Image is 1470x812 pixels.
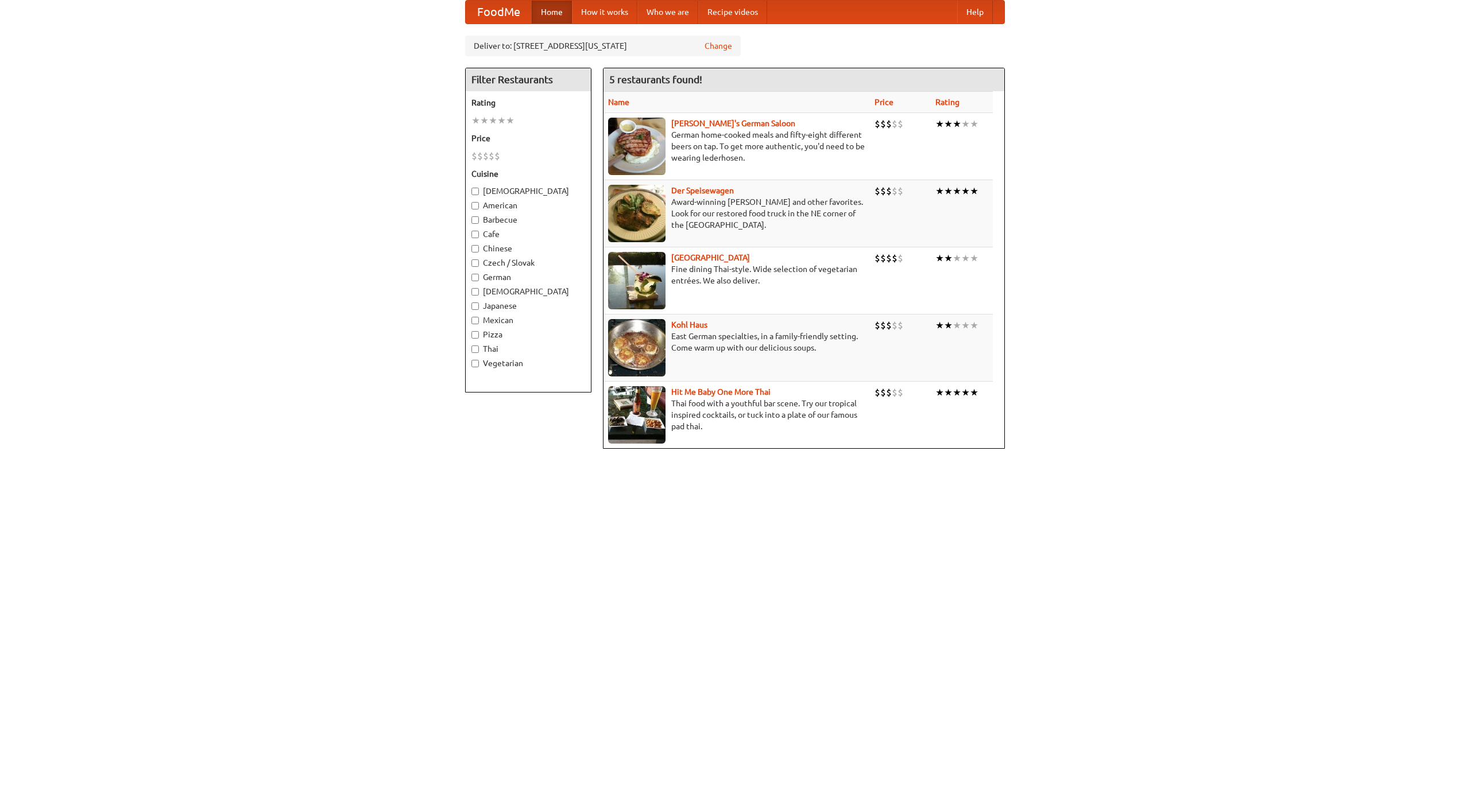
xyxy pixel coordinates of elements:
li: $ [892,118,898,130]
img: satay.jpg [608,252,666,309]
li: $ [892,386,898,399]
label: Japanese [471,300,585,312]
li: ★ [935,118,944,130]
li: ★ [953,319,961,332]
img: kohlhaus.jpg [608,319,666,376]
li: $ [886,319,892,332]
div: Deliver to: [STREET_ADDRESS][US_STATE] [465,36,741,56]
li: $ [880,319,886,332]
a: Help [957,1,993,24]
li: ★ [944,386,953,399]
li: ★ [944,185,953,197]
li: ★ [489,114,497,127]
p: German home-cooked meals and fifty-eight different beers on tap. To get more authentic, you'd nee... [608,129,865,164]
label: Barbecue [471,214,585,226]
input: Chinese [471,245,479,252]
li: ★ [970,386,978,399]
a: [GEOGRAPHIC_DATA] [671,253,750,262]
input: Mexican [471,317,479,324]
label: [DEMOGRAPHIC_DATA] [471,185,585,197]
input: Japanese [471,302,479,310]
h5: Price [471,133,585,144]
li: $ [886,386,892,399]
li: $ [880,252,886,265]
li: $ [898,185,903,197]
li: $ [886,118,892,130]
b: Hit Me Baby One More Thai [671,387,771,397]
li: ★ [961,118,970,130]
a: How it works [572,1,637,24]
li: $ [483,150,489,162]
li: ★ [970,252,978,265]
li: ★ [961,185,970,197]
a: Who we are [637,1,698,24]
p: Fine dining Thai-style. Wide selection of vegetarian entrées. We also deliver. [608,263,865,286]
label: American [471,200,585,211]
a: Name [608,98,629,107]
li: $ [875,252,880,265]
li: ★ [935,252,944,265]
a: Price [875,98,893,107]
a: [PERSON_NAME]'s German Saloon [671,119,795,128]
li: $ [892,252,898,265]
p: East German specialties, in a family-friendly setting. Come warm up with our delicious soups. [608,331,865,353]
li: $ [880,185,886,197]
li: ★ [953,118,961,130]
li: $ [875,118,880,130]
li: ★ [961,252,970,265]
li: ★ [506,114,514,127]
li: ★ [953,185,961,197]
input: Czech / Slovak [471,259,479,267]
li: $ [886,252,892,265]
a: Recipe videos [698,1,767,24]
li: $ [489,150,494,162]
label: Thai [471,343,585,355]
input: [DEMOGRAPHIC_DATA] [471,288,479,296]
li: ★ [944,319,953,332]
li: ★ [970,185,978,197]
li: $ [494,150,500,162]
a: Rating [935,98,960,107]
li: $ [898,319,903,332]
h5: Cuisine [471,168,585,180]
input: Barbecue [471,216,479,224]
li: $ [880,386,886,399]
li: ★ [944,118,953,130]
li: ★ [935,386,944,399]
li: $ [875,185,880,197]
img: speisewagen.jpg [608,185,666,242]
h5: Rating [471,97,585,108]
li: ★ [471,114,480,127]
li: $ [898,118,903,130]
li: $ [477,150,483,162]
a: Der Speisewagen [671,186,734,195]
h4: Filter Restaurants [466,68,591,91]
li: ★ [935,319,944,332]
li: $ [880,118,886,130]
input: German [471,274,479,281]
li: $ [875,386,880,399]
li: ★ [961,319,970,332]
label: Vegetarian [471,358,585,369]
li: ★ [953,252,961,265]
input: Pizza [471,331,479,339]
li: ★ [970,319,978,332]
label: Chinese [471,243,585,254]
label: Mexican [471,314,585,326]
a: FoodMe [466,1,532,24]
li: $ [892,185,898,197]
img: esthers.jpg [608,118,666,175]
input: [DEMOGRAPHIC_DATA] [471,188,479,195]
a: Kohl Haus [671,320,707,329]
li: ★ [480,114,489,127]
ng-pluralize: 5 restaurants found! [609,74,702,85]
li: $ [875,319,880,332]
input: Vegetarian [471,360,479,367]
li: $ [471,150,477,162]
li: ★ [953,386,961,399]
label: [DEMOGRAPHIC_DATA] [471,286,585,297]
